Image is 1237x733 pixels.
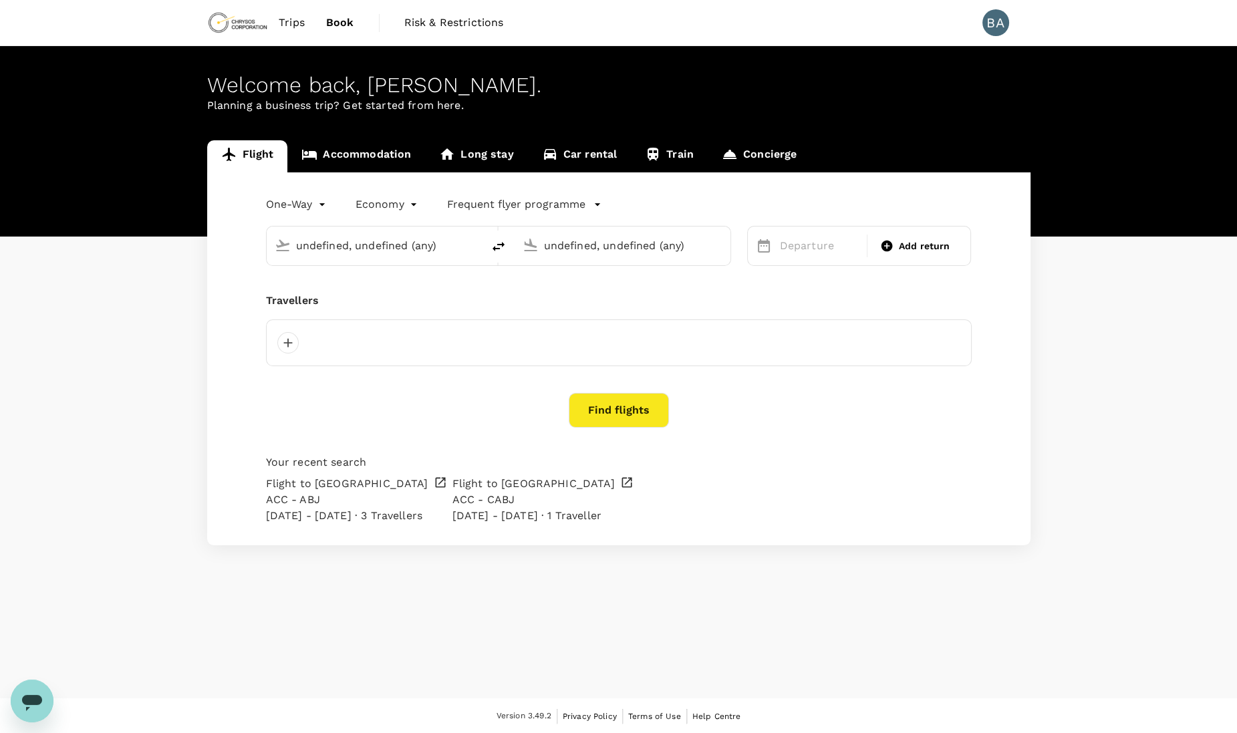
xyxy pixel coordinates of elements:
[207,8,269,37] img: Chrysos Corporation
[483,231,515,263] button: delete
[473,244,476,247] button: Open
[266,492,428,508] div: ACC - ABJ
[356,194,420,215] div: Economy
[452,508,615,524] div: [DATE] - [DATE] · 1 Traveller
[628,712,681,721] span: Terms of Use
[982,9,1009,36] div: BA
[899,239,950,253] span: Add return
[266,476,428,492] div: Flight to [GEOGRAPHIC_DATA]
[563,712,617,721] span: Privacy Policy
[631,140,708,172] a: Train
[692,709,741,724] a: Help Centre
[425,140,527,172] a: Long stay
[266,454,972,470] p: Your recent search
[563,709,617,724] a: Privacy Policy
[497,710,551,723] span: Version 3.49.2
[266,508,428,524] div: [DATE] - [DATE] · 3 Travellers
[447,196,601,212] button: Frequent flyer programme
[708,140,811,172] a: Concierge
[452,476,615,492] div: Flight to [GEOGRAPHIC_DATA]
[287,140,425,172] a: Accommodation
[266,194,329,215] div: One-Way
[544,235,702,256] input: Going to
[279,15,305,31] span: Trips
[569,393,669,428] button: Find flights
[266,293,972,309] div: Travellers
[11,680,53,722] iframe: Button to launch messaging window
[447,196,585,212] p: Frequent flyer programme
[721,244,724,247] button: Open
[628,709,681,724] a: Terms of Use
[207,140,288,172] a: Flight
[404,15,504,31] span: Risk & Restrictions
[780,238,859,254] p: Departure
[296,235,454,256] input: Depart from
[207,98,1030,114] p: Planning a business trip? Get started from here.
[207,73,1030,98] div: Welcome back , [PERSON_NAME] .
[326,15,354,31] span: Book
[452,492,615,508] div: ACC - CABJ
[528,140,632,172] a: Car rental
[692,712,741,721] span: Help Centre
